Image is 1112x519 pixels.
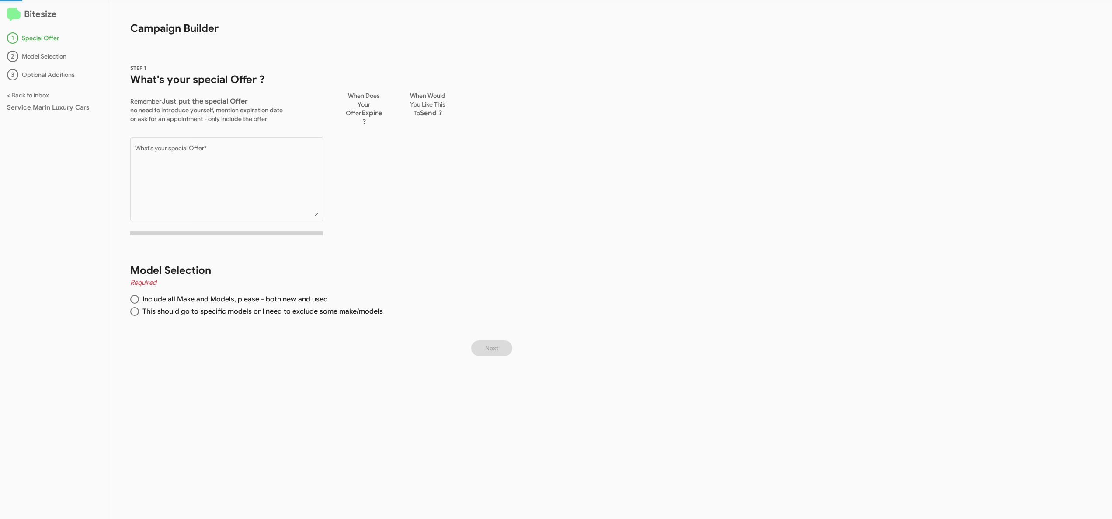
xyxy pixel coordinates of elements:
h1: Campaign Builder [109,0,516,35]
p: When Does Your Offer [344,88,384,126]
p: When Would You Like This To [405,88,450,118]
button: Next [471,340,512,356]
a: < Back to inbox [7,91,49,99]
div: 1 [7,32,18,44]
h1: Model Selection [130,263,495,277]
div: Special Offer [7,32,102,44]
span: Expire ? [361,109,382,126]
div: 2 [7,51,18,62]
span: Just put the special Offer [162,97,248,106]
img: logo-minimal.svg [7,8,21,22]
h2: Bitesize [7,7,102,22]
p: Remember no need to introduce yourself, mention expiration date or ask for an appointment - only ... [130,93,323,123]
div: 3 [7,69,18,80]
div: Service Marin Luxury Cars [7,103,102,112]
div: Optional Additions [7,69,102,80]
h1: What's your special Offer ? [130,73,323,86]
span: STEP 1 [130,65,146,71]
h4: Required [130,277,495,288]
span: Send ? [420,109,442,118]
span: This should go to specific models or I need to exclude some make/models [139,307,383,316]
span: Next [485,340,498,356]
span: Include all Make and Models, please - both new and used [139,295,328,304]
div: Model Selection [7,51,102,62]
